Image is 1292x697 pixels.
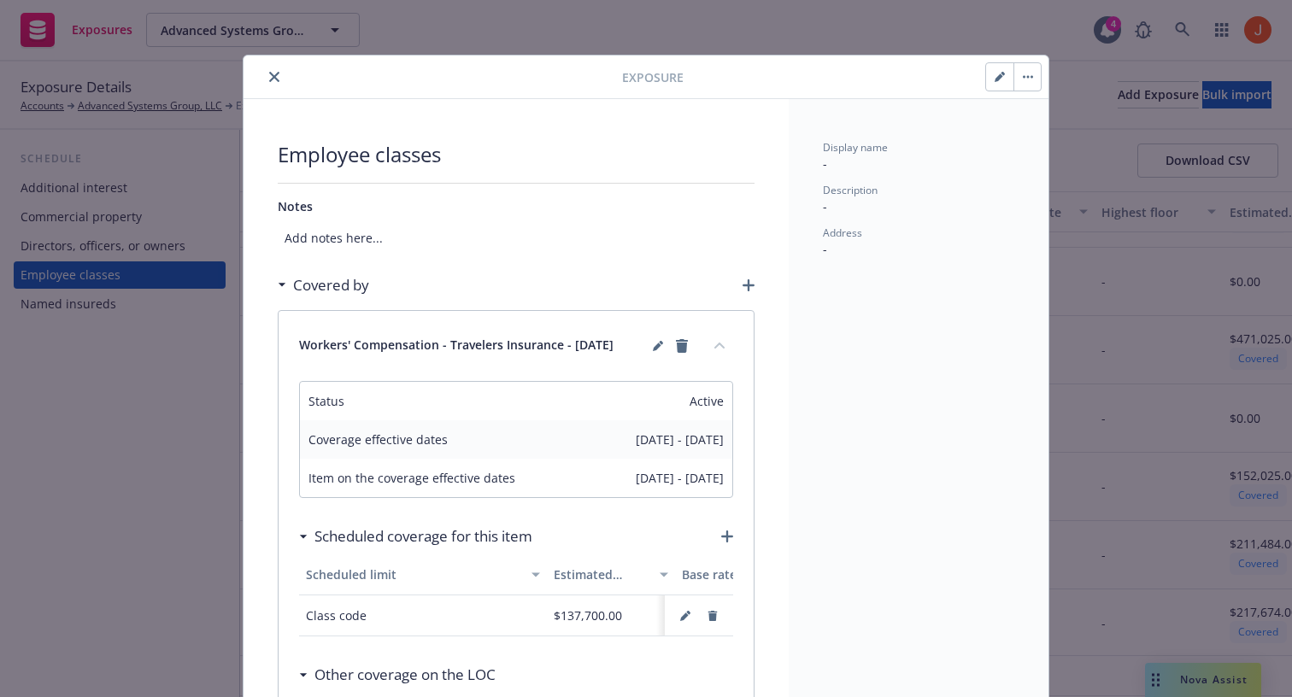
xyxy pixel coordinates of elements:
[306,565,521,583] div: Scheduled limit
[672,336,692,356] a: remove
[636,469,724,487] span: [DATE] - [DATE]
[299,664,496,686] div: Other coverage on the LOC
[278,198,313,214] span: Notes
[314,664,496,686] h3: Other coverage on the LOC
[682,565,778,583] div: Base rate
[554,606,622,624] span: $137,700.00
[264,67,285,87] button: close
[299,525,532,548] div: Scheduled coverage for this item
[636,430,724,448] span: [DATE] - [DATE]
[306,606,367,624] div: Class code
[622,68,684,86] span: Exposure
[823,140,888,155] span: Display name
[823,183,878,197] span: Description
[823,225,862,240] span: Address
[278,222,755,254] span: Add notes here...
[690,392,724,410] span: Active
[823,155,827,172] span: -
[706,331,733,359] button: collapse content
[278,274,369,296] div: Covered by
[293,274,369,296] h3: Covered by
[308,469,561,487] span: Item on the coverage effective dates
[554,565,649,583] div: Estimated annual remuneration
[299,336,614,356] span: Workers' Compensation - Travelers Insurance - [DATE]
[547,554,675,595] button: Estimated annual remuneration
[308,392,561,410] span: Status
[675,554,803,595] button: Base rate
[279,311,754,381] div: Workers' Compensation - Travelers Insurance - [DATE]editPencilremovecollapse content
[823,198,827,214] span: -
[308,430,561,448] span: Coverage effective dates
[648,336,668,356] a: editPencil
[823,241,827,257] span: -
[299,554,547,595] button: Scheduled limit
[278,140,755,169] span: Employee classes
[314,525,532,548] h3: Scheduled coverage for this item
